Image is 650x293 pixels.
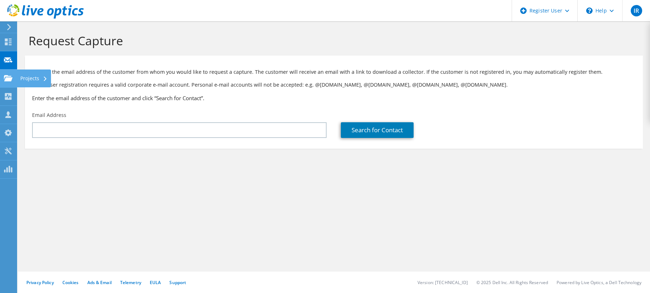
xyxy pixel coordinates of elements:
[476,279,548,286] li: © 2025 Dell Inc. All Rights Reserved
[26,279,54,286] a: Privacy Policy
[32,68,636,76] p: Provide the email address of the customer from whom you would like to request a capture. The cust...
[586,7,593,14] svg: \n
[418,279,468,286] li: Version: [TECHNICAL_ID]
[62,279,79,286] a: Cookies
[150,279,161,286] a: EULA
[557,279,641,286] li: Powered by Live Optics, a Dell Technology
[631,5,642,16] span: IR
[32,94,636,102] h3: Enter the email address of the customer and click “Search for Contact”.
[341,122,414,138] a: Search for Contact
[32,112,66,119] label: Email Address
[169,279,186,286] a: Support
[32,81,636,89] p: Note: User registration requires a valid corporate e-mail account. Personal e-mail accounts will ...
[29,33,636,48] h1: Request Capture
[17,70,51,87] div: Projects
[120,279,141,286] a: Telemetry
[87,279,112,286] a: Ads & Email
